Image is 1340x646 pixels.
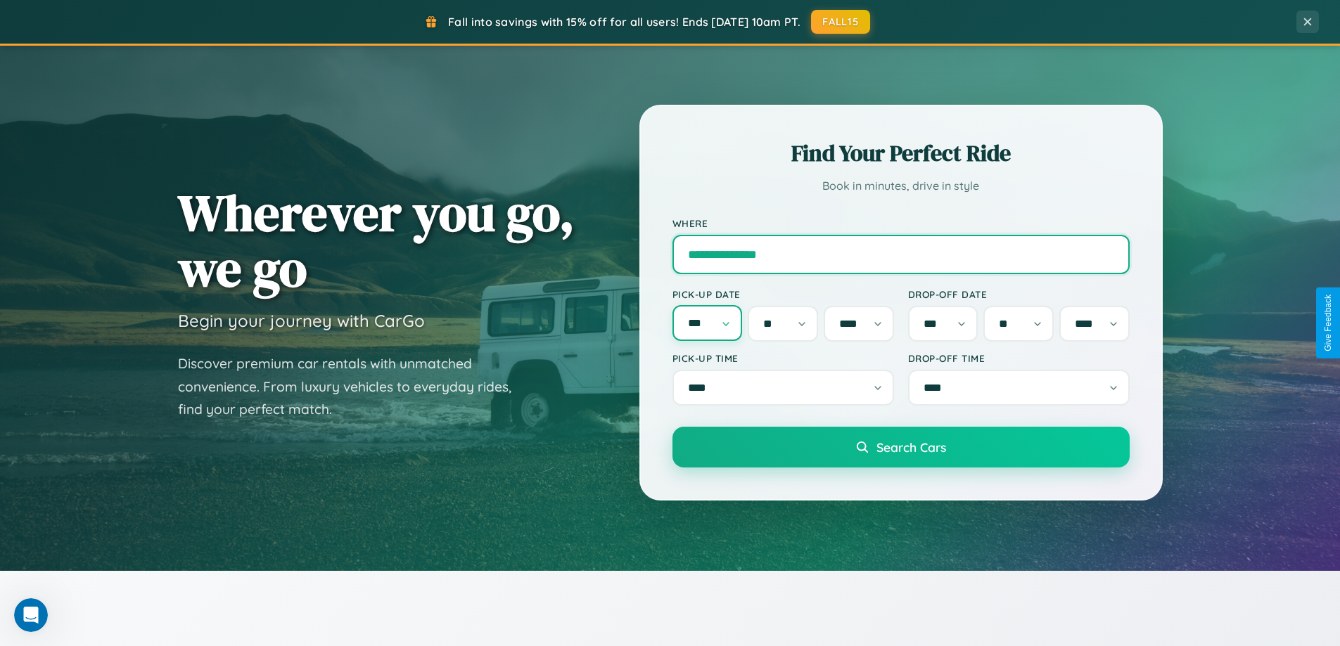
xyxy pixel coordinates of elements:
[672,352,894,364] label: Pick-up Time
[672,176,1130,196] p: Book in minutes, drive in style
[672,217,1130,229] label: Where
[811,10,870,34] button: FALL15
[14,598,48,632] iframe: Intercom live chat
[672,427,1130,467] button: Search Cars
[178,310,425,331] h3: Begin your journey with CarGo
[1323,295,1333,351] div: Give Feedback
[908,352,1130,364] label: Drop-off Time
[178,352,530,421] p: Discover premium car rentals with unmatched convenience. From luxury vehicles to everyday rides, ...
[178,185,575,296] h1: Wherever you go, we go
[672,288,894,300] label: Pick-up Date
[908,288,1130,300] label: Drop-off Date
[448,15,800,29] span: Fall into savings with 15% off for all users! Ends [DATE] 10am PT.
[876,439,946,455] span: Search Cars
[672,138,1130,169] h2: Find Your Perfect Ride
